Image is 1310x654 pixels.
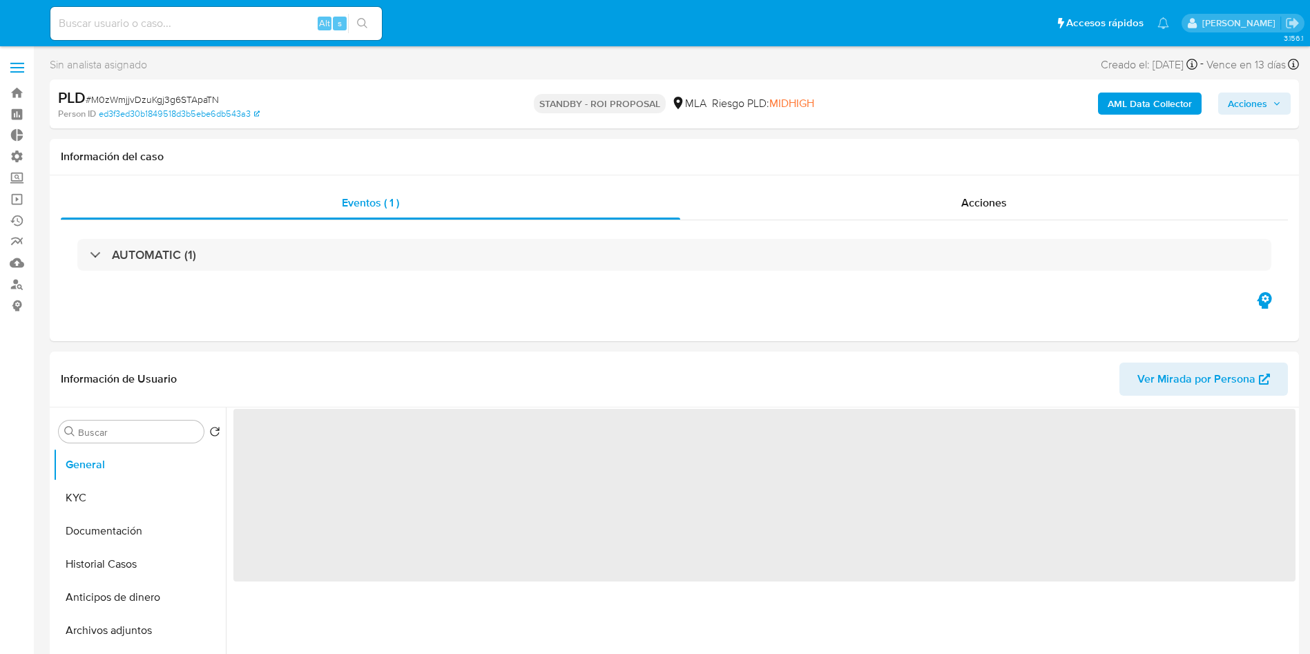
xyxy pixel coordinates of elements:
[1101,55,1197,74] div: Creado el: [DATE]
[50,57,147,73] span: Sin analista asignado
[53,614,226,647] button: Archivos adjuntos
[338,17,342,30] span: s
[53,514,226,548] button: Documentación
[53,581,226,614] button: Anticipos de dinero
[233,409,1295,581] span: ‌
[1119,363,1288,396] button: Ver Mirada por Persona
[671,96,706,111] div: MLA
[209,426,220,441] button: Volver al orden por defecto
[86,93,219,106] span: # M0zWmjjvDzuKgj3g6STApaTN
[58,86,86,108] b: PLD
[1200,55,1204,74] span: -
[112,247,196,262] h3: AUTOMATIC (1)
[53,481,226,514] button: KYC
[78,426,198,439] input: Buscar
[712,96,814,111] span: Riesgo PLD:
[99,108,260,120] a: ed3f3ed30b1849518d3b5ebe6db543a3
[1218,93,1291,115] button: Acciones
[53,548,226,581] button: Historial Casos
[1098,93,1202,115] button: AML Data Collector
[77,239,1271,271] div: AUTOMATIC (1)
[534,94,666,113] p: STANDBY - ROI PROPOSAL
[342,195,399,211] span: Eventos ( 1 )
[348,14,376,33] button: search-icon
[1137,363,1255,396] span: Ver Mirada por Persona
[58,108,96,120] b: Person ID
[1228,93,1267,115] span: Acciones
[1108,93,1192,115] b: AML Data Collector
[1157,17,1169,29] a: Notificaciones
[1285,16,1300,30] a: Salir
[64,426,75,437] button: Buscar
[1202,17,1280,30] p: gustavo.deseta@mercadolibre.com
[319,17,330,30] span: Alt
[53,448,226,481] button: General
[50,15,382,32] input: Buscar usuario o caso...
[61,372,177,386] h1: Información de Usuario
[769,95,814,111] span: MIDHIGH
[1066,16,1144,30] span: Accesos rápidos
[1206,57,1286,73] span: Vence en 13 días
[61,150,1288,164] h1: Información del caso
[961,195,1007,211] span: Acciones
